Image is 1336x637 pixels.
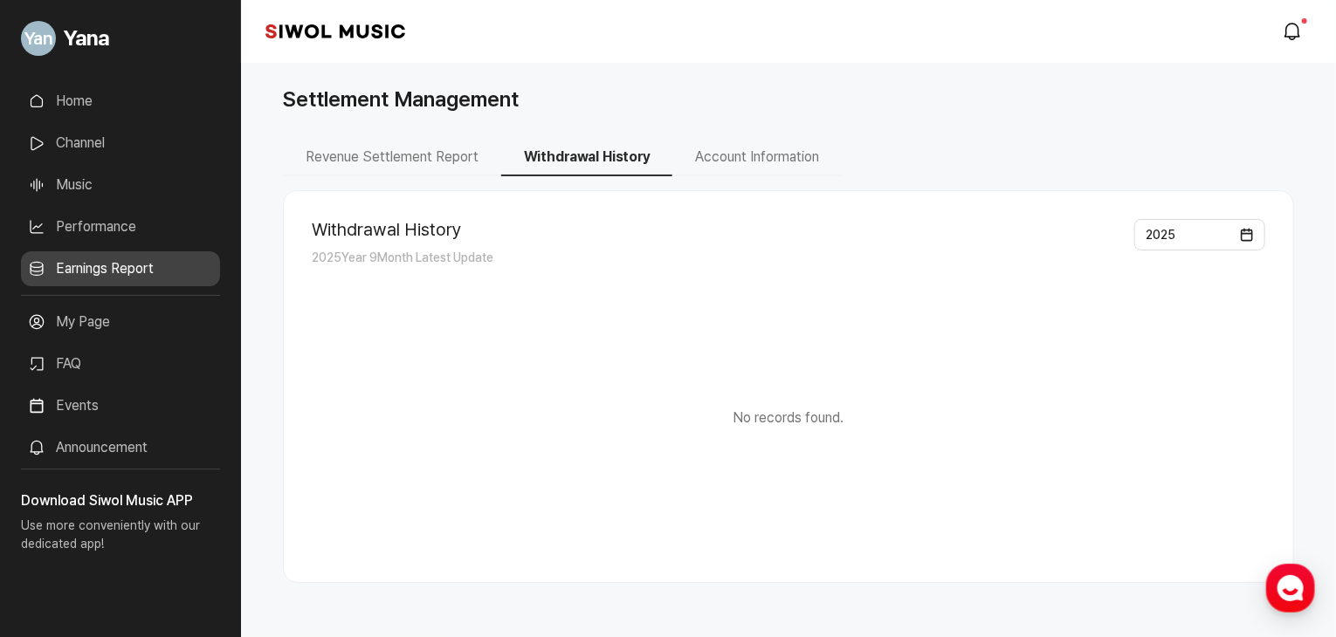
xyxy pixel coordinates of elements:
a: Go to My Profile [21,14,220,63]
span: Messages [145,519,196,533]
a: Home [5,492,115,536]
a: Announcement [21,430,220,465]
p: No records found. [312,408,1265,428]
a: Settings [225,492,335,536]
span: 2025 [1146,228,1175,242]
h3: Download Siwol Music APP [21,490,220,511]
a: Events [21,388,220,423]
a: My Page [21,305,220,339]
a: Earnings Report [21,251,220,286]
a: Performance [21,209,220,244]
h1: Settlement Management [283,84,519,115]
p: Use more conveniently with our dedicated app! [21,511,220,567]
a: modal.notifications [1277,14,1312,49]
span: Home [45,518,75,532]
a: Messages [115,492,225,536]
button: 2025 [1134,219,1265,250]
button: Revenue Settlement Report [283,140,501,176]
span: 2025 Year 9 Month Latest Update [312,250,493,264]
button: Withdrawal History [501,140,672,176]
span: Yana [63,23,109,54]
a: Withdrawal History [501,148,672,165]
a: Account Information [672,148,842,165]
a: Channel [21,126,220,161]
a: Revenue Settlement Report [283,148,501,165]
button: Account Information [672,140,842,176]
a: FAQ [21,346,220,381]
span: Settings [258,518,301,532]
a: Music [21,168,220,202]
h2: Withdrawal History [312,219,486,240]
a: Home [21,84,220,119]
